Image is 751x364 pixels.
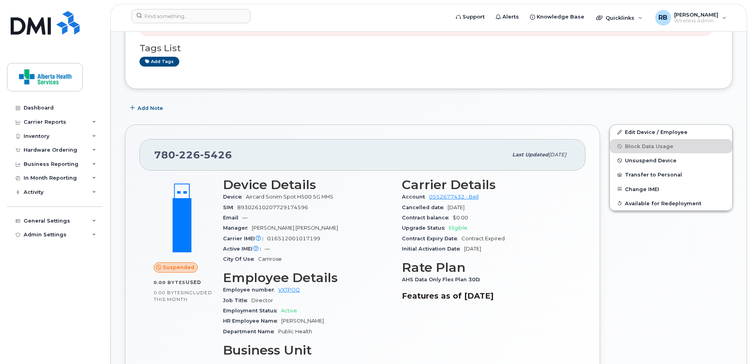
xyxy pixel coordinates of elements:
span: used [186,279,201,285]
span: Employee number [223,287,278,293]
h3: Business Unit [223,343,392,357]
span: [DATE] [464,246,481,252]
button: Change IMEI [610,182,732,196]
span: Eligible [449,225,467,231]
span: Add Note [138,104,163,112]
span: $0.00 [453,215,468,221]
span: Quicklinks [606,15,634,21]
a: Alerts [490,9,524,25]
div: Ryan Ballesteros [650,10,732,26]
span: Cancelled date [402,204,448,210]
span: City Of Use [223,256,258,262]
span: [PERSON_NAME] [PERSON_NAME] [252,225,338,231]
span: Email [223,215,242,221]
h3: Employee Details [223,271,392,285]
span: Public Health [278,329,312,334]
span: — [265,246,270,252]
span: SIM [223,204,237,210]
button: Add Note [125,101,170,115]
span: Employment Status [223,308,281,314]
span: Device [223,194,246,200]
span: Alerts [502,13,519,21]
h3: Carrier Details [402,178,571,192]
span: [PERSON_NAME] [674,11,718,18]
span: Upgrade Status [402,225,449,231]
span: Suspended [163,264,194,271]
span: Available for Redeployment [625,200,701,206]
span: [PERSON_NAME] [281,318,324,324]
span: — [242,215,247,221]
span: Wireless Admin [674,18,718,24]
h3: Features as of [DATE] [402,291,571,301]
span: AHS Data Only Flex Plan 30D [402,277,484,282]
span: 780 [154,149,232,161]
button: Block Data Usage [610,139,732,153]
span: Account [402,194,429,200]
span: 0.00 Bytes [154,280,186,285]
span: Unsuspend Device [625,158,677,163]
span: [DATE] [448,204,465,210]
span: HR Employee Name [223,318,281,324]
span: Support [463,13,485,21]
h3: Tags List [139,43,718,53]
span: Contract Expired [461,236,505,241]
span: Active [281,308,297,314]
span: Knowledge Base [537,13,584,21]
a: Knowledge Base [524,9,590,25]
span: Aircard Sonim Spot H500 5G MHS [246,194,333,200]
span: 0.00 Bytes [154,290,184,295]
span: Job Title [223,297,251,303]
div: Quicklinks [591,10,648,26]
a: VXTPOQ [278,287,300,293]
span: Director [251,297,273,303]
span: 226 [175,149,200,161]
span: Last updated [512,152,548,158]
h3: Rate Plan [402,260,571,275]
span: [DATE] [548,152,566,158]
button: Unsuspend Device [610,153,732,167]
span: Contract Expiry Date [402,236,461,241]
h3: Device Details [223,178,392,192]
span: Carrier IMEI [223,236,267,241]
span: Department Name [223,329,278,334]
span: RB [658,13,667,22]
span: 89302610207729174596 [237,204,308,210]
span: Contract balance [402,215,453,221]
span: 5426 [200,149,232,161]
span: Active IMEI [223,246,265,252]
a: 0552677432 - Bell [429,194,479,200]
input: Find something... [131,9,251,23]
span: Camrose [258,256,282,262]
a: Add tags [139,57,179,67]
a: Edit Device / Employee [610,125,732,139]
span: Manager [223,225,252,231]
span: Initial Activation Date [402,246,464,252]
button: Available for Redeployment [610,196,732,210]
span: 016512001017199 [267,236,320,241]
a: Support [450,9,490,25]
button: Transfer to Personal [610,167,732,182]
